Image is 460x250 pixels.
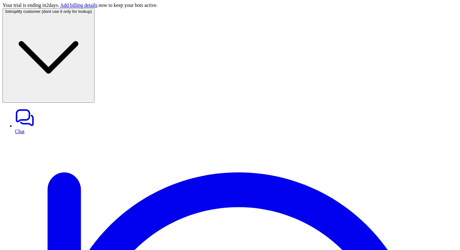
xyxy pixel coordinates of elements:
[8,9,92,14] span: shoptify customer (dont use it only for lookup)
[3,3,457,8] div: Your trial is ending in 2 days. now to keep your bots active.
[3,8,95,103] button: Sshoptify customer (dont use it only for lookup)
[5,9,8,14] span: S
[60,3,97,8] a: Add billing details
[15,108,457,134] a: Chat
